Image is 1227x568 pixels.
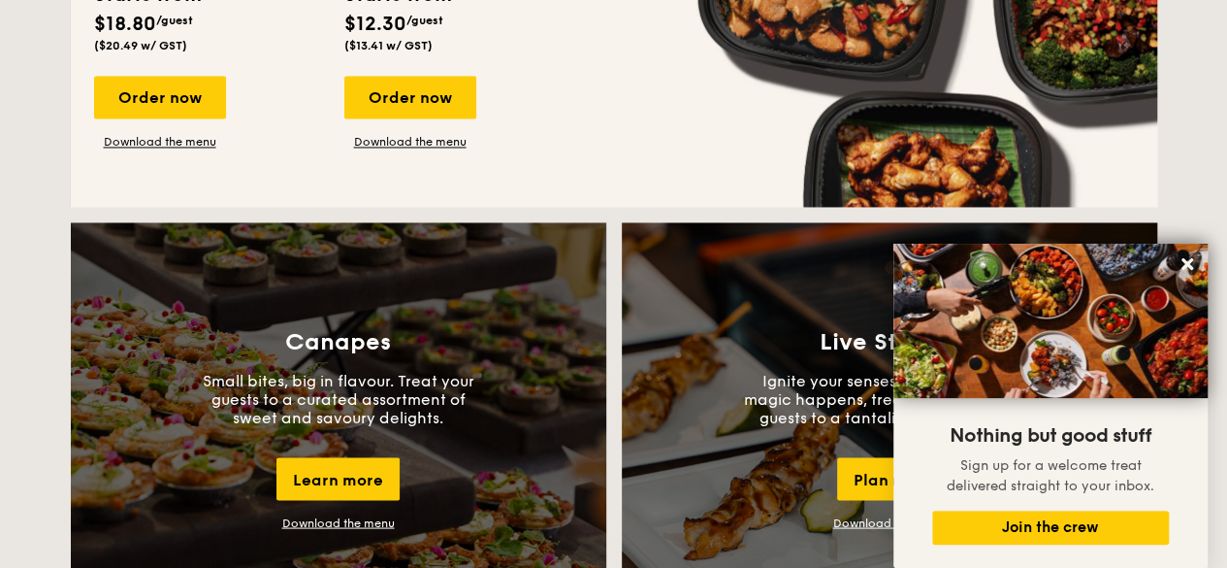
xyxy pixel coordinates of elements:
[285,328,391,355] h3: Canapes
[950,424,1151,448] span: Nothing but good stuff
[344,13,406,36] span: $12.30
[193,371,484,426] p: Small bites, big in flavour. Treat your guests to a curated assortment of sweet and savoury delig...
[744,371,1035,426] p: Ignite your senses, where culinary magic happens, treating you and your guests to a tantalising e...
[344,39,433,52] span: ($13.41 w/ GST)
[276,457,400,500] div: Learn more
[344,76,476,118] div: Order now
[932,511,1169,545] button: Join the crew
[833,516,946,529] a: Download the menu
[282,516,395,529] a: Download the menu
[947,457,1154,494] span: Sign up for a welcome treat delivered straight to your inbox.
[94,39,187,52] span: ($20.49 w/ GST)
[406,14,443,27] span: /guest
[156,14,193,27] span: /guest
[94,134,226,150] a: Download the menu
[837,457,941,500] div: Plan now
[94,13,156,36] span: $18.80
[94,76,226,118] div: Order now
[893,244,1208,398] img: DSC07876-Edit02-Large.jpeg
[1172,249,1203,280] button: Close
[820,328,958,355] h3: Live Station
[344,134,476,150] a: Download the menu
